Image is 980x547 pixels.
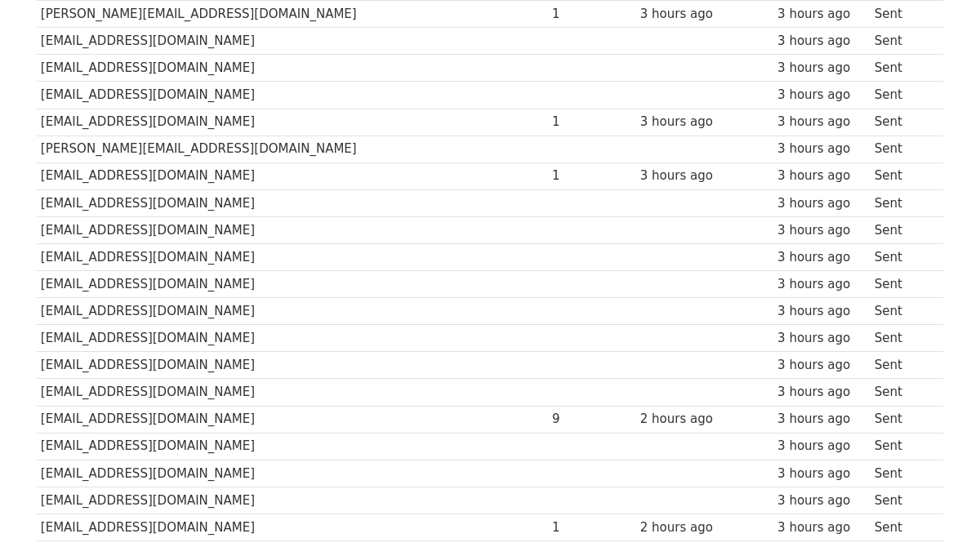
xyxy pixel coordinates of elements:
td: [EMAIL_ADDRESS][DOMAIN_NAME] [37,189,548,216]
div: 1 [552,167,632,185]
td: Sent [871,109,933,136]
div: 3 hours ago [777,437,866,456]
td: [EMAIL_ADDRESS][DOMAIN_NAME] [37,271,548,298]
td: Sent [871,189,933,216]
td: [EMAIL_ADDRESS][DOMAIN_NAME] [37,82,548,109]
div: 3 hours ago [777,302,866,321]
div: 9 [552,410,632,429]
div: 3 hours ago [640,113,770,131]
td: [EMAIL_ADDRESS][DOMAIN_NAME] [37,216,548,243]
td: Sent [871,162,933,189]
div: 1 [552,113,632,131]
div: 3 hours ago [777,329,866,348]
td: [EMAIL_ADDRESS][DOMAIN_NAME] [37,433,548,460]
td: Sent [871,298,933,325]
td: [EMAIL_ADDRESS][DOMAIN_NAME] [37,243,548,270]
td: [EMAIL_ADDRESS][DOMAIN_NAME] [37,379,548,406]
td: [PERSON_NAME][EMAIL_ADDRESS][DOMAIN_NAME] [37,1,548,28]
div: 2 hours ago [640,518,770,537]
td: Sent [871,1,933,28]
td: Sent [871,136,933,162]
td: Sent [871,433,933,460]
div: 3 hours ago [777,32,866,51]
iframe: Chat Widget [898,469,980,547]
div: 1 [552,5,632,24]
div: 3 hours ago [777,275,866,294]
td: Sent [871,271,933,298]
div: 3 hours ago [640,167,770,185]
td: [EMAIL_ADDRESS][DOMAIN_NAME] [37,487,548,514]
td: Sent [871,82,933,109]
td: [EMAIL_ADDRESS][DOMAIN_NAME] [37,460,548,487]
td: [EMAIL_ADDRESS][DOMAIN_NAME] [37,325,548,352]
div: 3 hours ago [777,248,866,267]
div: 3 hours ago [777,383,866,402]
td: [EMAIL_ADDRESS][DOMAIN_NAME] [37,514,548,540]
div: 3 hours ago [777,5,866,24]
td: [EMAIL_ADDRESS][DOMAIN_NAME] [37,352,548,379]
div: 3 hours ago [777,465,866,483]
div: 3 hours ago [777,491,866,510]
td: Sent [871,514,933,540]
td: [EMAIL_ADDRESS][DOMAIN_NAME] [37,162,548,189]
div: 1 [552,518,632,537]
td: [EMAIL_ADDRESS][DOMAIN_NAME] [37,406,548,433]
td: [EMAIL_ADDRESS][DOMAIN_NAME] [37,298,548,325]
div: 3 hours ago [777,410,866,429]
td: Sent [871,406,933,433]
td: Sent [871,243,933,270]
div: 3 hours ago [777,194,866,213]
td: [EMAIL_ADDRESS][DOMAIN_NAME] [37,55,548,82]
td: Sent [871,325,933,352]
td: [EMAIL_ADDRESS][DOMAIN_NAME] [37,28,548,55]
div: 3 hours ago [777,221,866,240]
td: Sent [871,28,933,55]
td: [PERSON_NAME][EMAIL_ADDRESS][DOMAIN_NAME] [37,136,548,162]
div: 2 hours ago [640,410,770,429]
div: 3 hours ago [777,113,866,131]
div: 3 hours ago [777,356,866,375]
div: 3 hours ago [640,5,770,24]
td: Sent [871,379,933,406]
td: Sent [871,460,933,487]
div: 3 hours ago [777,518,866,537]
div: 3 hours ago [777,86,866,105]
td: [EMAIL_ADDRESS][DOMAIN_NAME] [37,109,548,136]
div: 3 hours ago [777,140,866,158]
div: 3 hours ago [777,59,866,78]
td: Sent [871,352,933,379]
div: 3 hours ago [777,167,866,185]
td: Sent [871,55,933,82]
td: Sent [871,487,933,514]
td: Sent [871,216,933,243]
